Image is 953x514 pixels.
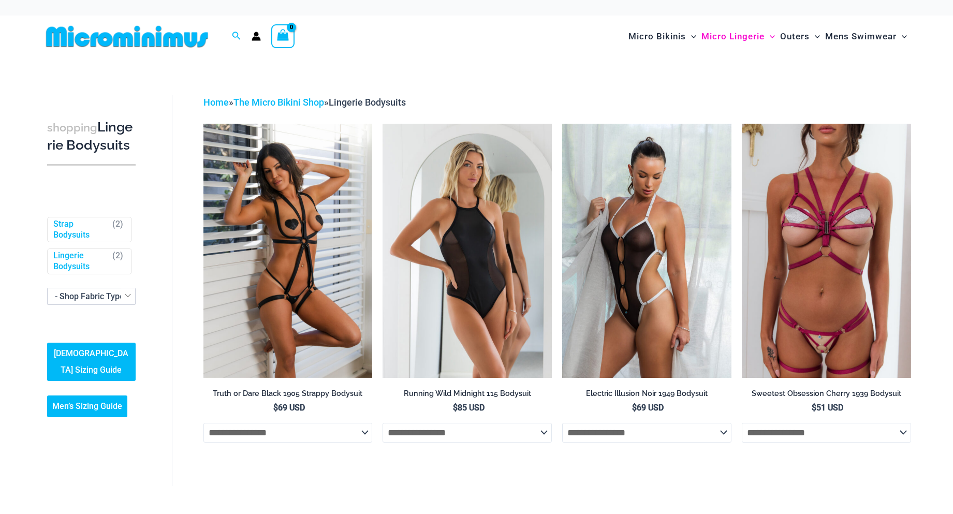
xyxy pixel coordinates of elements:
[203,389,373,399] h2: Truth or Dare Black 1905 Strappy Bodysuit
[742,389,911,402] a: Sweetest Obsession Cherry 1939 Bodysuit
[825,23,897,50] span: Mens Swimwear
[47,119,136,154] h3: Lingerie Bodysuits
[273,403,305,413] bdi: 69 USD
[780,23,810,50] span: Outers
[47,343,136,381] a: [DEMOGRAPHIC_DATA] Sizing Guide
[48,288,135,304] span: - Shop Fabric Type
[453,403,458,413] span: $
[453,403,485,413] bdi: 85 USD
[624,19,912,54] nav: Site Navigation
[701,23,765,50] span: Micro Lingerie
[115,251,120,260] span: 2
[47,121,97,134] span: shopping
[810,23,820,50] span: Menu Toggle
[632,403,637,413] span: $
[252,32,261,41] a: Account icon link
[203,124,373,377] a: Truth or Dare Black 1905 Bodysuit 611 Micro 07Truth or Dare Black 1905 Bodysuit 611 Micro 05Truth...
[203,124,373,377] img: Truth or Dare Black 1905 Bodysuit 611 Micro 07
[778,21,823,52] a: OutersMenu ToggleMenu Toggle
[329,97,406,108] span: Lingerie Bodysuits
[53,219,108,241] a: Strap Bodysuits
[112,219,123,241] span: ( )
[115,219,120,229] span: 2
[562,389,731,402] a: Electric Illusion Noir 1949 Bodysuit
[812,403,843,413] bdi: 51 USD
[55,291,124,301] span: - Shop Fabric Type
[271,24,295,48] a: View Shopping Cart, empty
[742,124,911,377] img: Sweetest Obsession Cherry 1129 Bra 6119 Bottom 1939 Bodysuit 09
[742,124,911,377] a: Sweetest Obsession Cherry 1129 Bra 6119 Bottom 1939 Bodysuit 09Sweetest Obsession Cherry 1129 Bra...
[383,124,552,377] img: Running Wild Midnight 115 Bodysuit 02
[42,25,212,48] img: MM SHOP LOGO FLAT
[47,395,127,417] a: Men’s Sizing Guide
[742,389,911,399] h2: Sweetest Obsession Cherry 1939 Bodysuit
[203,97,406,108] span: » »
[232,30,241,43] a: Search icon link
[273,403,278,413] span: $
[383,389,552,399] h2: Running Wild Midnight 115 Bodysuit
[112,251,123,272] span: ( )
[203,389,373,402] a: Truth or Dare Black 1905 Strappy Bodysuit
[47,288,136,305] span: - Shop Fabric Type
[383,389,552,402] a: Running Wild Midnight 115 Bodysuit
[562,124,731,377] a: Electric Illusion Noir 1949 Bodysuit 03Electric Illusion Noir 1949 Bodysuit 04Electric Illusion N...
[562,124,731,377] img: Electric Illusion Noir 1949 Bodysuit 03
[53,251,108,272] a: Lingerie Bodysuits
[686,23,696,50] span: Menu Toggle
[562,389,731,399] h2: Electric Illusion Noir 1949 Bodysuit
[699,21,778,52] a: Micro LingerieMenu ToggleMenu Toggle
[632,403,664,413] bdi: 69 USD
[626,21,699,52] a: Micro BikinisMenu ToggleMenu Toggle
[203,97,229,108] a: Home
[383,124,552,377] a: Running Wild Midnight 115 Bodysuit 02Running Wild Midnight 115 Bodysuit 12Running Wild Midnight 1...
[628,23,686,50] span: Micro Bikinis
[765,23,775,50] span: Menu Toggle
[812,403,816,413] span: $
[823,21,910,52] a: Mens SwimwearMenu ToggleMenu Toggle
[233,97,324,108] a: The Micro Bikini Shop
[897,23,907,50] span: Menu Toggle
